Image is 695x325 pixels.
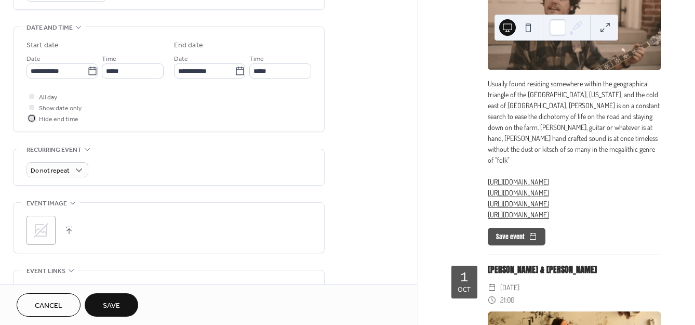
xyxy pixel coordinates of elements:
[458,287,471,293] div: Oct
[26,40,59,51] div: Start date
[26,266,65,277] span: Event links
[26,22,73,33] span: Date and time
[488,199,549,208] a: [URL][DOMAIN_NAME]
[500,294,514,306] span: 21:00
[488,294,496,306] div: ​
[26,145,82,155] span: Recurring event
[500,281,519,294] span: [DATE]
[31,165,70,177] span: Do not repeat
[488,281,496,294] div: ​
[26,198,67,209] span: Event image
[102,54,116,64] span: Time
[39,92,57,103] span: All day
[26,54,41,64] span: Date
[85,293,138,317] button: Save
[103,301,120,311] span: Save
[39,103,82,114] span: Show date only
[488,228,545,245] button: Save event
[174,40,203,51] div: End date
[488,210,549,219] a: [URL][DOMAIN_NAME]
[39,114,78,125] span: Hide end time
[488,78,661,220] div: Usually found residing somewhere within the geographical triangle of the [GEOGRAPHIC_DATA], [US_S...
[460,271,468,284] div: 1
[249,54,264,64] span: Time
[35,301,62,311] span: Cancel
[488,177,549,186] a: [URL][DOMAIN_NAME]
[26,216,56,245] div: ;
[488,188,549,197] a: [URL][DOMAIN_NAME]
[17,293,81,317] button: Cancel
[488,264,661,276] div: [PERSON_NAME] & [PERSON_NAME]
[26,283,309,294] div: URL
[174,54,188,64] span: Date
